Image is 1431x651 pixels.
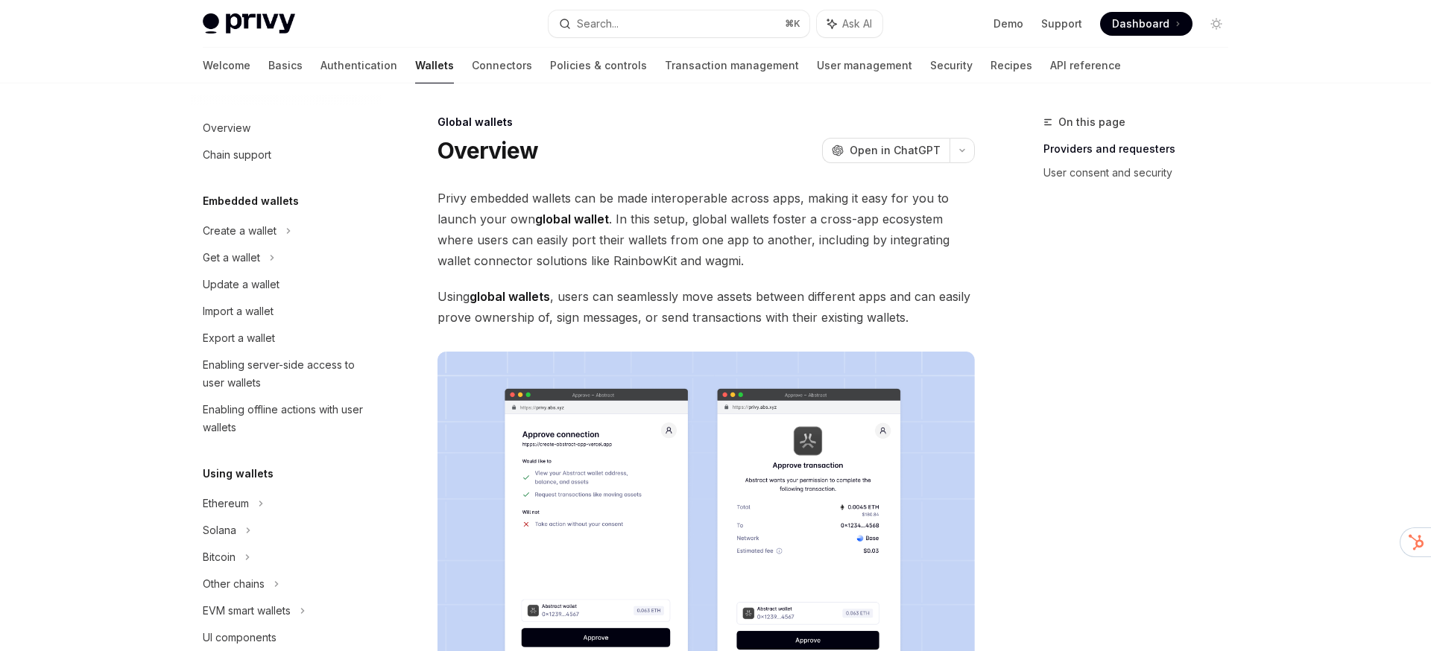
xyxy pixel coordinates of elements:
a: Update a wallet [191,271,382,298]
span: Open in ChatGPT [850,143,941,158]
a: Support [1041,16,1082,31]
a: Connectors [472,48,532,83]
span: Using , users can seamlessly move assets between different apps and can easily prove ownership of... [437,286,975,328]
div: Chain support [203,146,271,164]
a: Enabling server-side access to user wallets [191,352,382,396]
div: Other chains [203,575,265,593]
span: Privy embedded wallets can be made interoperable across apps, making it easy for you to launch yo... [437,188,975,271]
a: Policies & controls [550,48,647,83]
div: EVM smart wallets [203,602,291,620]
a: Chain support [191,142,382,168]
a: Authentication [320,48,397,83]
a: User management [817,48,912,83]
h1: Overview [437,137,538,164]
span: On this page [1058,113,1125,131]
div: Enabling server-side access to user wallets [203,356,373,392]
a: Demo [994,16,1023,31]
a: Recipes [991,48,1032,83]
span: ⌘ K [785,18,800,30]
div: Solana [203,521,236,539]
div: Ethereum [203,495,249,512]
a: Basics [268,48,303,83]
a: UI components [191,624,382,651]
button: Search...⌘K [549,10,809,37]
button: Toggle dark mode [1204,12,1228,36]
strong: global wallets [470,289,550,304]
div: Search... [577,15,619,33]
img: light logo [203,13,295,34]
div: Global wallets [437,115,975,130]
div: UI components [203,629,277,647]
a: User consent and security [1043,161,1240,185]
div: Import a wallet [203,302,274,320]
div: Enabling offline actions with user wallets [203,401,373,436]
a: Import a wallet [191,298,382,325]
button: Ask AI [817,10,882,37]
a: Providers and requesters [1043,137,1240,161]
a: Enabling offline actions with user wallets [191,396,382,441]
div: Create a wallet [203,222,277,240]
a: Dashboard [1100,12,1192,36]
span: Dashboard [1112,16,1169,31]
div: Overview [203,119,250,137]
h5: Embedded wallets [203,192,299,210]
button: Open in ChatGPT [822,138,950,163]
a: Security [930,48,973,83]
a: Overview [191,115,382,142]
div: Export a wallet [203,329,275,347]
div: Get a wallet [203,249,260,267]
a: Welcome [203,48,250,83]
strong: global wallet [535,212,609,226]
a: Export a wallet [191,325,382,352]
span: Ask AI [842,16,872,31]
h5: Using wallets [203,465,274,483]
div: Update a wallet [203,276,279,293]
a: API reference [1050,48,1121,83]
a: Transaction management [665,48,799,83]
div: Bitcoin [203,548,236,566]
a: Wallets [415,48,454,83]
